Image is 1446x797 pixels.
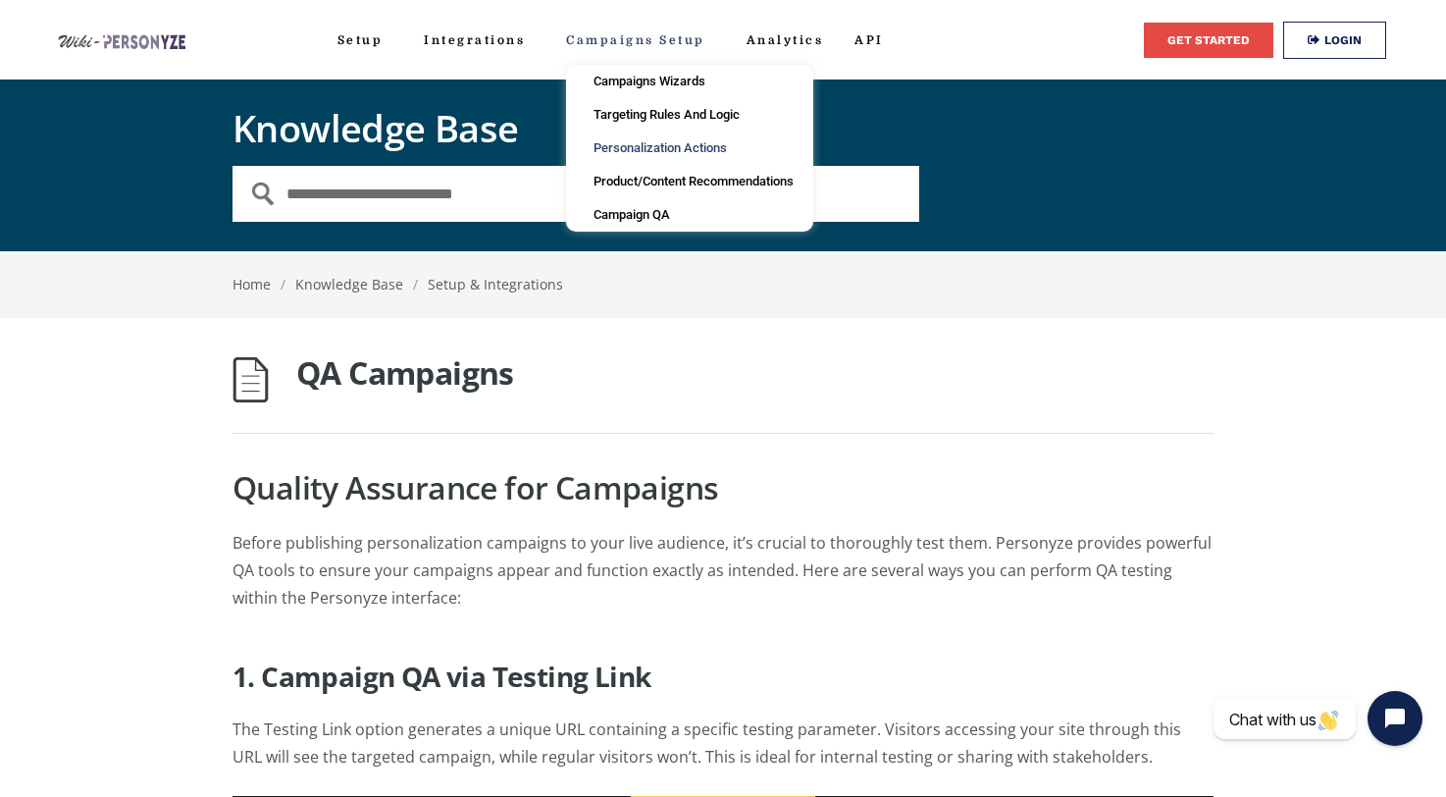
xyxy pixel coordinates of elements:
[281,275,285,293] span: /
[424,21,535,60] a: Integrations
[413,275,418,293] span: /
[232,109,1214,146] h1: Knowledge Base
[566,165,813,198] a: Product/Content Recommendations
[1167,34,1250,46] span: GET STARTED
[1283,22,1386,59] a: Login
[566,98,813,132] a: Targeting rules and logic
[566,132,813,165] a: Personalization Actions
[232,529,1214,637] p: Before publishing personalization campaigns to your live audience, it’s crucial to thoroughly tes...
[854,21,894,60] a: API
[1324,34,1362,46] span: Login
[566,65,813,98] a: Campaigns Wizards
[566,198,813,232] a: Campaign QA
[296,357,1214,389] h1: QA Campaigns
[747,21,824,60] a: Analytics
[232,275,271,293] a: Home
[566,21,715,60] a: Campaigns Setup
[337,21,393,60] a: Setup
[1144,23,1273,58] a: GET STARTED
[428,275,563,293] a: Setup & Integrations
[232,663,1214,690] h2: 1. Campaign QA via Testing Link
[232,716,1214,796] p: The Testing Link option generates a unique URL containing a specific testing parameter. Visitors ...
[295,275,403,293] a: Knowledge Base
[232,472,1214,504] h1: Quality Assurance for Campaigns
